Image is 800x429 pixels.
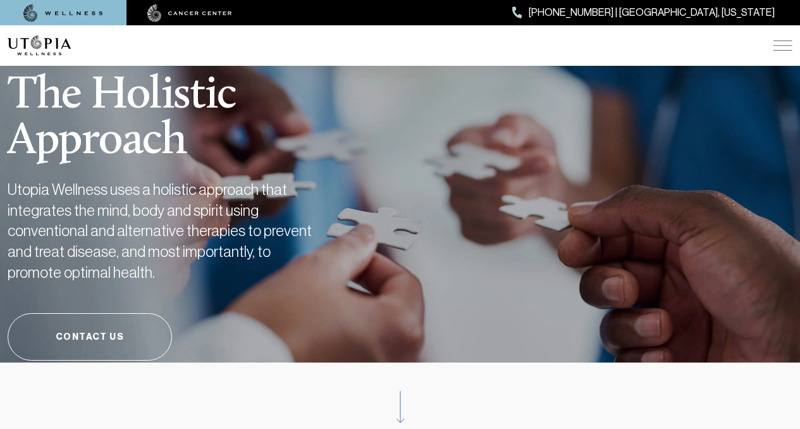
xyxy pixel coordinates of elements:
span: [PHONE_NUMBER] | [GEOGRAPHIC_DATA], [US_STATE] [529,4,775,21]
a: Contact Us [8,313,172,361]
a: [PHONE_NUMBER] | [GEOGRAPHIC_DATA], [US_STATE] [512,4,775,21]
h2: Utopia Wellness uses a holistic approach that integrates the mind, body and spirit using conventi... [8,180,324,283]
h1: The Holistic Approach [8,42,381,165]
img: wellness [23,4,103,22]
img: icon-hamburger [773,40,792,51]
img: cancer center [147,4,232,22]
img: logo [8,35,71,56]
